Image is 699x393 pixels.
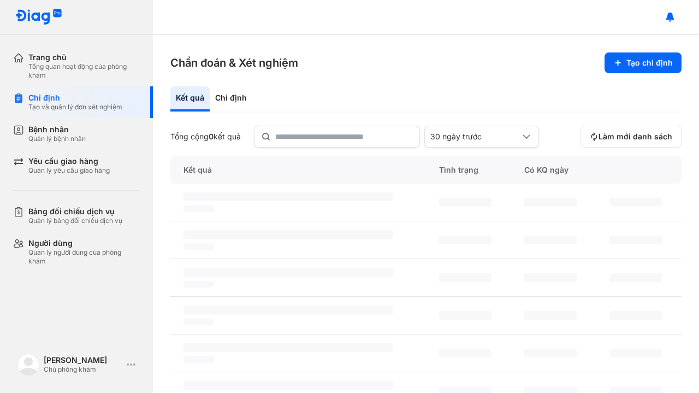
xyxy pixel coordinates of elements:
[183,319,214,325] span: ‌
[170,55,298,71] h3: Chẩn đoán & Xét nghiệm
[605,52,682,73] button: Tạo chỉ định
[183,381,393,390] span: ‌
[609,311,662,320] span: ‌
[183,192,393,201] span: ‌
[28,166,110,175] div: Quản lý yêu cầu giao hàng
[15,9,62,26] img: logo
[609,236,662,244] span: ‌
[44,365,122,374] div: Chủ phòng khám
[28,52,140,62] div: Trang chủ
[170,86,210,112] div: Kết quả
[170,132,241,142] div: Tổng cộng kết quả
[28,248,140,266] div: Quản lý người dùng của phòng khám
[183,281,214,288] span: ‌
[183,356,214,363] span: ‌
[28,216,122,225] div: Quản lý bảng đối chiếu dịch vụ
[426,156,511,184] div: Tình trạng
[28,207,122,216] div: Bảng đối chiếu dịch vụ
[439,236,491,244] span: ‌
[439,198,491,207] span: ‌
[183,343,393,352] span: ‌
[430,132,520,142] div: 30 ngày trước
[17,354,39,376] img: logo
[28,238,140,248] div: Người dùng
[183,306,393,314] span: ‌
[28,125,86,134] div: Bệnh nhân
[183,243,214,250] span: ‌
[28,156,110,166] div: Yêu cầu giao hàng
[599,132,672,142] span: Làm mới danh sách
[511,156,596,184] div: Có KQ ngày
[524,236,577,244] span: ‌
[439,349,491,357] span: ‌
[170,156,426,184] div: Kết quả
[580,126,682,148] button: Làm mới danh sách
[44,355,122,365] div: [PERSON_NAME]
[439,311,491,320] span: ‌
[183,268,393,277] span: ‌
[28,103,122,112] div: Tạo và quản lý đơn xét nghiệm
[439,273,491,282] span: ‌
[209,132,214,141] span: 0
[28,62,140,80] div: Tổng quan hoạt động của phòng khám
[524,311,577,320] span: ‌
[210,86,252,112] div: Chỉ định
[524,349,577,357] span: ‌
[183,230,393,239] span: ‌
[609,198,662,207] span: ‌
[524,273,577,282] span: ‌
[28,134,86,143] div: Quản lý bệnh nhân
[609,349,662,357] span: ‌
[183,206,214,212] span: ‌
[28,93,122,103] div: Chỉ định
[524,198,577,207] span: ‌
[609,273,662,282] span: ‌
